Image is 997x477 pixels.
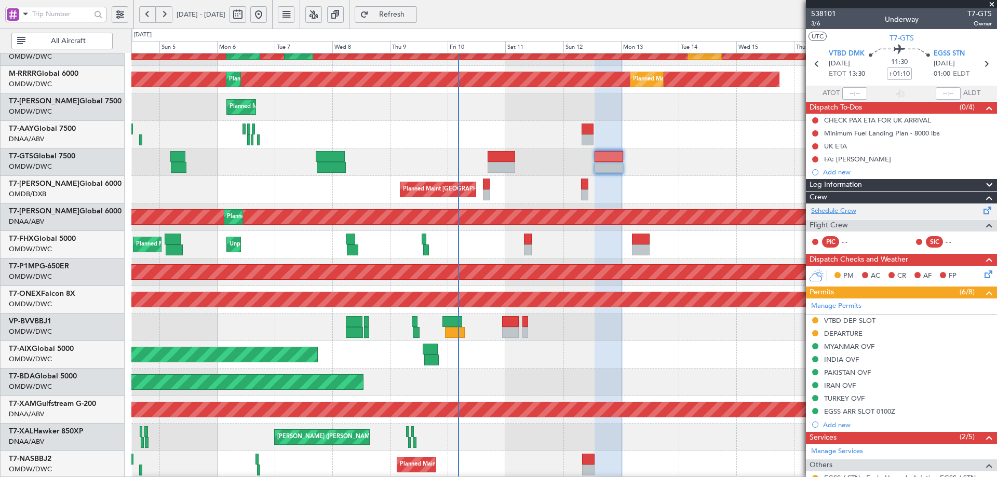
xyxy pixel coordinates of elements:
span: T7-GTS [890,33,914,44]
a: DNAA/ABV [9,134,44,144]
span: VP-BVV [9,318,34,325]
div: FA: [PERSON_NAME] [824,155,891,163]
div: [DATE] [134,31,152,39]
span: [DATE] [829,59,850,69]
a: T7-AAYGlobal 7500 [9,125,76,132]
div: Minimum Fuel Landing Plan - 8000 lbs [824,129,940,138]
span: T7-GTS [9,153,33,160]
div: Unplanned Maint [GEOGRAPHIC_DATA] (Al Maktoum Intl) [230,237,383,252]
a: T7-BDAGlobal 5000 [9,373,77,380]
a: OMDW/DWC [9,162,52,171]
span: Refresh [371,11,413,18]
span: ETOT [829,69,846,79]
div: SIC [926,236,943,248]
a: OMDW/DWC [9,244,52,254]
div: VTBD DEP SLOT [824,316,875,325]
span: 01:00 [934,69,950,79]
div: Fri 10 [448,41,505,53]
a: OMDW/DWC [9,465,52,474]
span: Owner [967,19,992,28]
span: T7-FHX [9,235,34,242]
span: 538101 [811,8,836,19]
button: All Aircraft [11,33,113,49]
span: Permits [810,287,834,298]
a: T7-XAMGulfstream G-200 [9,400,96,407]
a: OMDW/DWC [9,327,52,336]
a: DNAA/ABV [9,437,44,446]
div: EGSS ARR SLOT 0100Z [824,407,895,416]
a: OMDW/DWC [9,299,52,309]
span: Others [810,459,832,471]
div: - - [842,237,865,247]
span: T7-[PERSON_NAME] [9,208,79,215]
span: T7-AAY [9,125,34,132]
div: Tue 14 [679,41,736,53]
a: T7-[PERSON_NAME]Global 6000 [9,180,122,187]
span: T7-GTS [967,8,992,19]
div: Add new [823,420,992,429]
span: Crew [810,192,827,203]
a: OMDW/DWC [9,79,52,89]
a: DNAA/ABV [9,217,44,226]
a: T7-FHXGlobal 5000 [9,235,76,242]
span: EGSS STN [934,49,965,59]
span: [DATE] [934,59,955,69]
div: Mon 6 [217,41,275,53]
a: T7-AIXGlobal 5000 [9,345,74,352]
a: OMDW/DWC [9,382,52,391]
span: 11:30 [891,57,908,67]
div: Mon 13 [621,41,679,53]
div: Add new [823,168,992,176]
div: MYANMAR OVF [824,342,874,351]
a: OMDW/DWC [9,272,52,281]
span: T7-NAS [9,455,34,462]
div: CHECK PAX ETA FOR UK ARRIVAL [824,116,931,125]
a: Manage Permits [811,301,861,311]
span: ALDT [963,88,980,99]
button: UTC [809,32,827,41]
span: PM [843,271,854,281]
span: T7-[PERSON_NAME] [9,98,79,105]
a: DNAA/ABV [9,410,44,419]
div: Planned Maint Dubai (Al Maktoum Intl) [229,72,331,87]
span: Dispatch To-Dos [810,102,862,114]
div: Sat 11 [505,41,563,53]
span: T7-[PERSON_NAME] [9,180,79,187]
span: T7-P1MP [9,263,39,270]
span: T7-BDA [9,373,35,380]
a: Manage Services [811,446,863,457]
span: All Aircraft [28,37,109,45]
div: Thu 16 [794,41,852,53]
button: Refresh [355,6,417,23]
a: T7-[PERSON_NAME]Global 6000 [9,208,122,215]
span: T7-ONEX [9,290,41,297]
a: OMDW/DWC [9,355,52,364]
span: (6/8) [960,287,975,297]
span: ELDT [953,69,969,79]
div: [PERSON_NAME] ([PERSON_NAME] Intl) [277,429,386,445]
span: AC [871,271,880,281]
a: OMDW/DWC [9,52,52,61]
div: Thu 9 [390,41,448,53]
div: Planned Maint [GEOGRAPHIC_DATA] ([GEOGRAPHIC_DATA] Intl) [403,182,576,197]
div: Planned Maint Abuja ([PERSON_NAME] Intl) [400,457,517,472]
div: - - [946,237,969,247]
a: T7-NASBBJ2 [9,455,51,462]
a: Schedule Crew [811,206,856,216]
span: VTBD DMK [829,49,865,59]
span: [DATE] - [DATE] [177,10,225,19]
div: Sun 12 [563,41,621,53]
a: VP-BVVBBJ1 [9,318,51,325]
div: Wed 15 [736,41,794,53]
span: M-RRRR [9,70,36,77]
span: 3/6 [811,19,836,28]
span: ATOT [823,88,840,99]
span: Leg Information [810,179,862,191]
div: Planned Maint Dubai (Al Maktoum Intl) [227,209,329,225]
input: Trip Number [32,6,91,22]
a: T7-XALHawker 850XP [9,428,84,435]
a: OMDB/DXB [9,189,46,199]
div: PIC [822,236,839,248]
a: OMDW/DWC [9,107,52,116]
div: Planned Maint Dubai (Al Maktoum Intl) [633,72,735,87]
